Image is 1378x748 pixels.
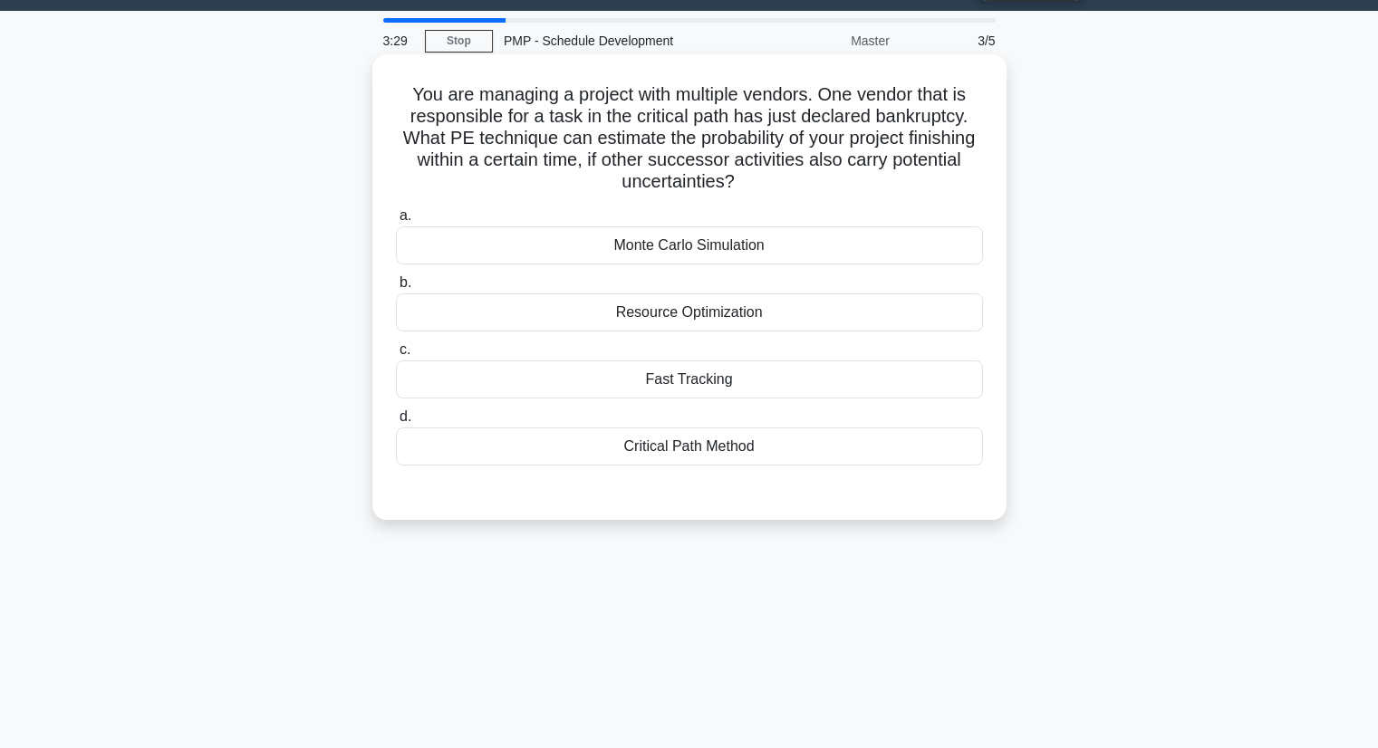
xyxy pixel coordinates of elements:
[901,23,1007,59] div: 3/5
[400,408,411,424] span: d.
[396,427,983,465] div: Critical Path Method
[396,293,983,331] div: Resource Optimization
[372,23,425,59] div: 3:29
[742,23,901,59] div: Master
[394,83,985,194] h5: You are managing a project with multiple vendors. One vendor that is responsible for a task in th...
[493,23,742,59] div: PMP - Schedule Development
[400,274,411,290] span: b.
[396,360,983,398] div: Fast Tracking
[400,341,410,357] span: c.
[425,30,493,53] a: Stop
[400,207,411,223] span: a.
[396,226,983,264] div: Monte Carlo Simulation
